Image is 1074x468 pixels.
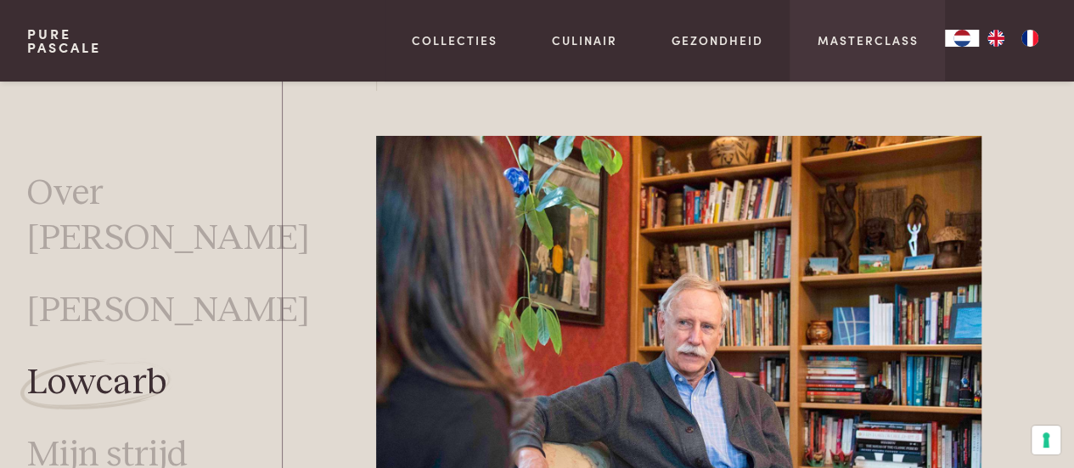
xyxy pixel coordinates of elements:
[945,30,979,47] div: Language
[1013,30,1047,47] a: FR
[1032,426,1060,454] button: Uw voorkeuren voor toestemming voor trackingtechnologieën
[27,361,166,406] a: Lowcarb
[552,31,617,49] a: Culinair
[27,172,310,262] a: Over [PERSON_NAME]
[412,31,498,49] a: Collecties
[979,30,1047,47] ul: Language list
[672,31,763,49] a: Gezondheid
[27,27,101,54] a: PurePascale
[979,30,1013,47] a: EN
[945,30,1047,47] aside: Language selected: Nederlands
[27,289,310,334] a: [PERSON_NAME]
[817,31,918,49] a: Masterclass
[945,30,979,47] a: NL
